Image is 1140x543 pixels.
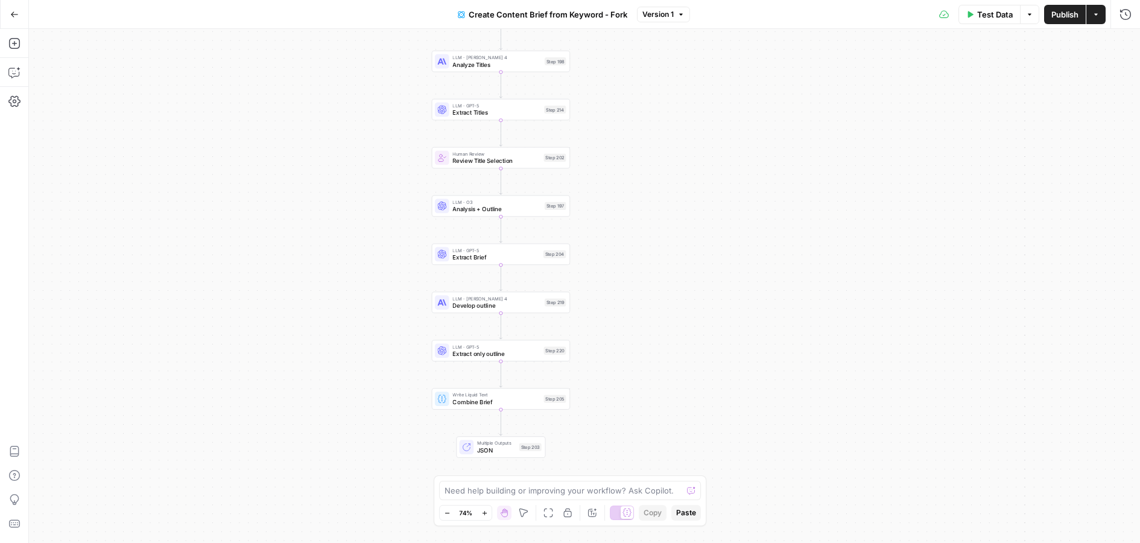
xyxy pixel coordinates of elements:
g: Edge from step_197 to step_204 [499,217,502,243]
div: Step 214 [544,106,566,113]
span: Analysis + Outline [452,205,541,214]
button: Copy [639,505,667,521]
g: Edge from step_219 to step_220 [499,313,502,339]
div: LLM · GPT-5Extract TitlesStep 214 [432,99,570,121]
span: LLM · GPT-5 [452,247,539,254]
span: Review Title Selection [452,156,540,165]
span: Create Content Brief from Keyword - Fork [469,8,627,21]
span: Publish [1051,8,1078,21]
g: Edge from step_205 to step_203 [499,409,502,435]
g: Edge from step_202 to step_197 [499,168,502,194]
span: Develop outline [452,301,541,310]
div: Step 198 [545,57,566,65]
span: LLM · GPT-5 [452,102,540,109]
div: LLM · GPT-5Extract BriefStep 204 [432,244,570,265]
span: Extract only outline [452,349,540,358]
span: Test Data [977,8,1013,21]
div: Human ReviewReview Title SelectionStep 202 [432,147,570,169]
span: Human Review [452,150,540,157]
span: Paste [676,507,696,518]
div: Write Liquid TextCombine BriefStep 205 [432,388,570,410]
div: LLM · [PERSON_NAME] 4Analyze TitlesStep 198 [432,51,570,72]
span: LLM · [PERSON_NAME] 4 [452,295,541,302]
div: LLM · [PERSON_NAME] 4Develop outlineStep 219 [432,292,570,314]
span: Extract Brief [452,253,539,262]
div: Step 204 [543,250,566,258]
button: Test Data [958,5,1020,24]
span: LLM · [PERSON_NAME] 4 [452,54,541,61]
span: LLM · O3 [452,198,541,206]
g: Edge from step_204 to step_219 [499,265,502,291]
div: Step 219 [545,299,566,306]
div: Step 203 [519,443,542,451]
span: Extract Titles [452,108,540,117]
span: 74% [459,508,472,518]
span: Analyze Titles [452,60,541,69]
g: Edge from step_214 to step_202 [499,120,502,146]
div: Step 197 [545,202,566,210]
div: LLM · O3Analysis + OutlineStep 197 [432,195,570,217]
g: Edge from step_220 to step_205 [499,361,502,387]
span: JSON [477,446,516,455]
span: Version 1 [642,9,674,20]
span: Write Liquid Text [452,392,540,399]
div: Step 220 [543,347,566,355]
div: Step 205 [543,395,566,403]
span: Copy [644,507,662,518]
div: LLM · GPT-5Extract only outlineStep 220 [432,340,570,361]
button: Paste [671,505,701,521]
g: Edge from step_198 to step_214 [499,72,502,98]
button: Version 1 [637,7,690,22]
span: Multiple Outputs [477,440,516,447]
span: LLM · GPT-5 [452,343,540,351]
button: Create Content Brief from Keyword - Fork [451,5,635,24]
div: Multiple OutputsJSONStep 203 [432,436,570,458]
div: Step 202 [543,154,566,162]
button: Publish [1044,5,1086,24]
span: Combine Brief [452,398,540,407]
g: Edge from step_212 to step_198 [499,24,502,49]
